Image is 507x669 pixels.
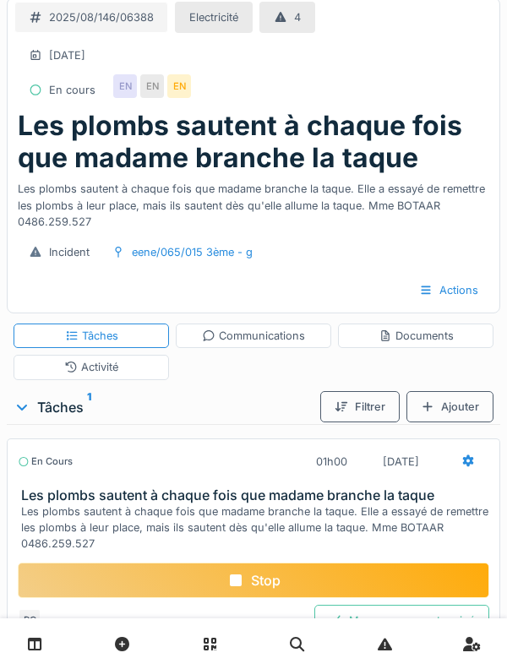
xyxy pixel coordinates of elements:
[132,244,253,260] div: eene/065/015 3ème - g
[405,275,493,306] div: Actions
[14,397,313,417] div: Tâches
[21,503,493,552] div: Les plombs sautent à chaque fois que madame branche la taque. Elle a essayé de remettre les plomb...
[140,74,164,98] div: EN
[87,397,91,417] sup: 1
[18,608,41,632] div: RG
[49,82,95,98] div: En cours
[49,244,90,260] div: Incident
[65,328,118,344] div: Tâches
[294,9,301,25] div: 4
[320,391,400,422] div: Filtrer
[189,9,238,25] div: Electricité
[167,74,191,98] div: EN
[18,454,73,469] div: En cours
[64,359,118,375] div: Activité
[49,47,85,63] div: [DATE]
[18,110,489,175] h1: Les plombs sautent à chaque fois que madame branche la taque
[202,328,305,344] div: Communications
[406,391,493,422] div: Ajouter
[21,487,493,503] h3: Les plombs sautent à chaque fois que madame branche la taque
[18,563,489,598] div: Stop
[383,454,419,470] div: [DATE]
[113,74,137,98] div: EN
[379,328,454,344] div: Documents
[49,9,154,25] div: 2025/08/146/06388
[314,605,489,636] div: Marquer comme terminé
[316,454,347,470] div: 01h00
[18,174,489,230] div: Les plombs sautent à chaque fois que madame branche la taque. Elle a essayé de remettre les plomb...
